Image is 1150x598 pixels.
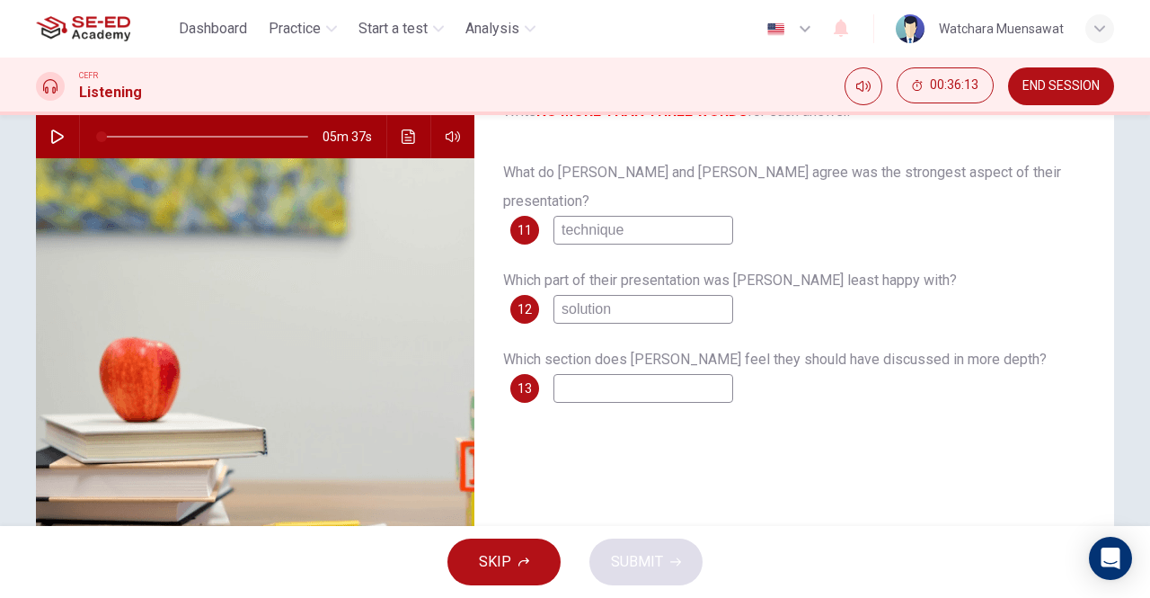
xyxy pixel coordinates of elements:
[503,351,1047,368] span: Which section does [PERSON_NAME] feel they should have discussed in more depth?
[503,272,957,289] span: Which part of their presentation was [PERSON_NAME] least happy with?
[79,82,142,103] h1: Listening
[517,382,532,395] span: 13
[36,11,172,47] a: SE-ED Academy logo
[269,18,321,40] span: Practice
[1089,537,1132,580] div: Open Intercom Messenger
[517,303,532,316] span: 12
[765,22,787,36] img: en
[503,164,1061,210] span: What do [PERSON_NAME] and [PERSON_NAME] agree was the strongest aspect of their presentation?
[358,18,428,40] span: Start a test
[36,11,130,47] img: SE-ED Academy logo
[447,539,561,585] button: SKIP
[458,13,543,45] button: Analysis
[79,69,98,82] span: CEFR
[465,18,519,40] span: Analysis
[897,67,994,103] button: 00:36:13
[1022,79,1100,94] span: END SESSION
[930,78,978,93] span: 00:36:13
[517,224,532,237] span: 11
[479,549,511,575] span: SKIP
[939,18,1064,40] div: Watchara Muensawat
[261,13,344,45] button: Practice
[394,115,423,158] button: Click to see the audio transcription
[323,115,386,158] span: 05m 37s
[172,13,254,45] button: Dashboard
[1008,67,1114,105] button: END SESSION
[351,13,451,45] button: Start a test
[897,67,994,105] div: Hide
[845,67,882,105] div: Mute
[896,14,924,43] img: Profile picture
[36,158,474,596] img: Last Week's Presentation
[179,18,247,40] span: Dashboard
